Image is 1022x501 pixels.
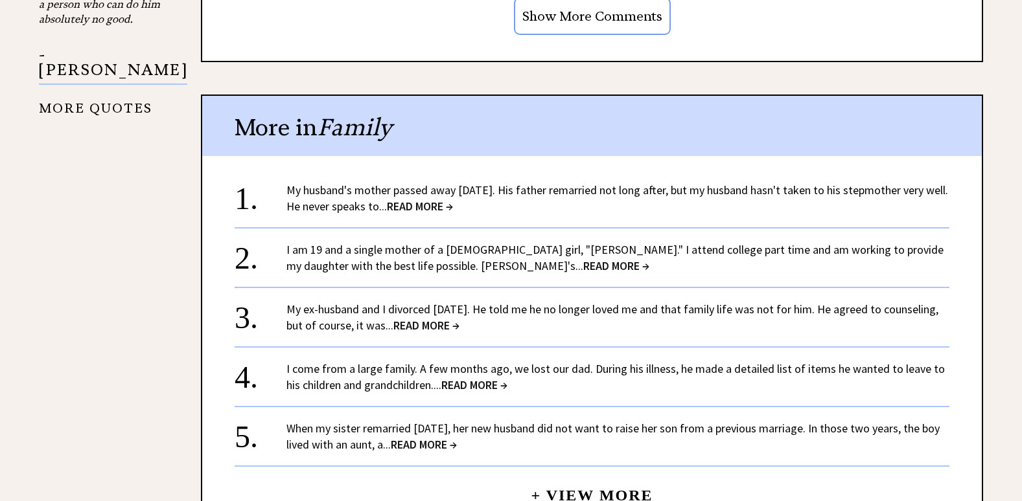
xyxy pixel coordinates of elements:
[286,421,940,452] a: When my sister remarried [DATE], her new husband did not want to raise her son from a previous ma...
[202,96,982,156] div: More in
[391,437,457,452] span: READ MORE →
[235,361,286,384] div: 4.
[387,199,453,214] span: READ MORE →
[393,318,459,333] span: READ MORE →
[286,361,945,392] a: I come from a large family. A few months ago, we lost our dad. During his illness, he made a deta...
[441,377,507,392] span: READ MORE →
[286,242,944,273] a: I am 19 and a single mother of a [DEMOGRAPHIC_DATA] girl, "[PERSON_NAME]." I attend college part ...
[235,241,286,265] div: 2.
[39,91,152,116] a: MORE QUOTES
[235,301,286,325] div: 3.
[235,420,286,444] div: 5.
[39,48,187,85] p: - [PERSON_NAME]
[318,113,392,142] span: Family
[286,183,948,214] a: My husband's mother passed away [DATE]. His father remarried not long after, but my husband hasn'...
[286,302,938,333] a: My ex-husband and I divorced [DATE]. He told me he no longer loved me and that family life was no...
[235,182,286,206] div: 1.
[583,258,649,273] span: READ MORE →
